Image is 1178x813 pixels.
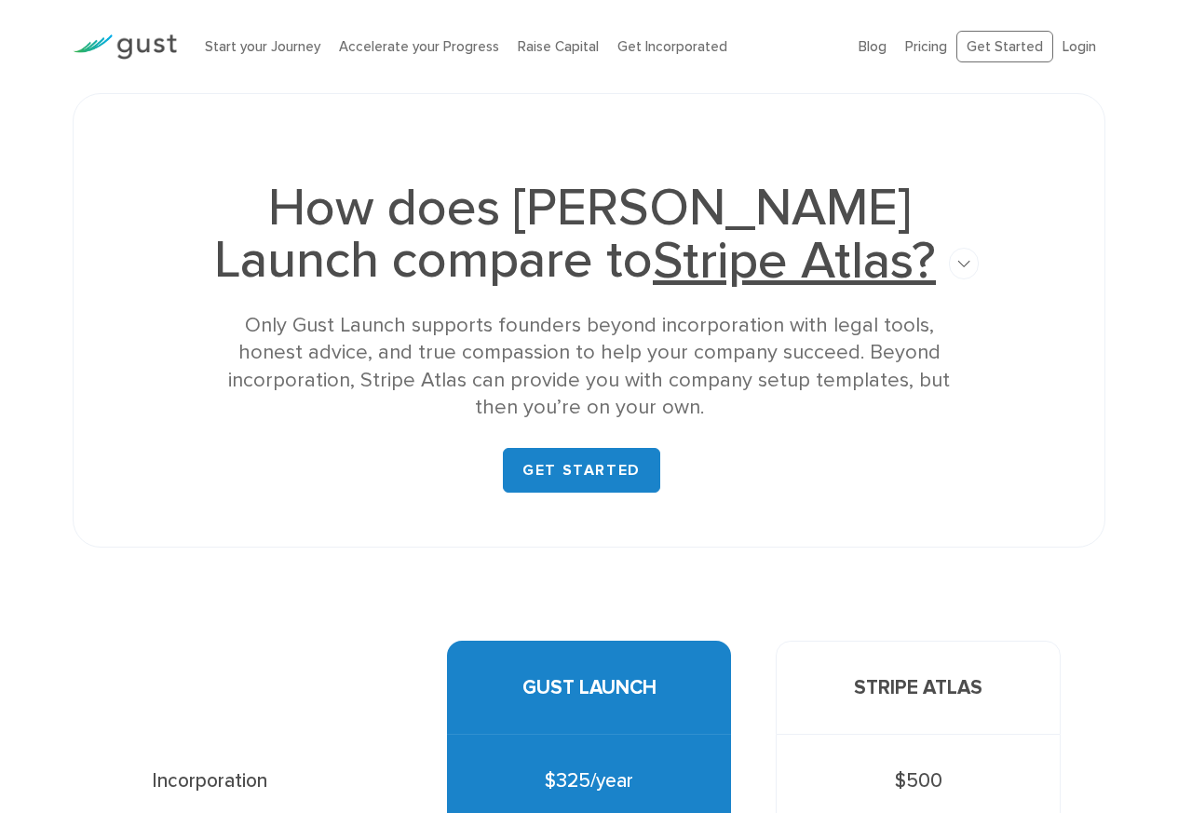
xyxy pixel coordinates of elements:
a: GET STARTED [503,448,660,493]
a: Get Incorporated [617,38,727,55]
img: Gust Logo [73,34,177,60]
h1: How does [PERSON_NAME] Launch compare to [214,182,964,288]
a: Get Started [956,31,1053,63]
a: Accelerate your Progress [339,38,499,55]
span: Stripe Atlas? [653,230,936,291]
a: Login [1063,38,1096,55]
a: Raise Capital [518,38,599,55]
a: Pricing [905,38,947,55]
a: Blog [859,38,887,55]
div: STRIPE ATLAS [776,641,1061,735]
div: Only Gust Launch supports founders beyond incorporation with legal tools, honest advice, and true... [214,312,964,422]
div: GUST LAUNCH [447,641,732,735]
a: Start your Journey [205,38,320,55]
